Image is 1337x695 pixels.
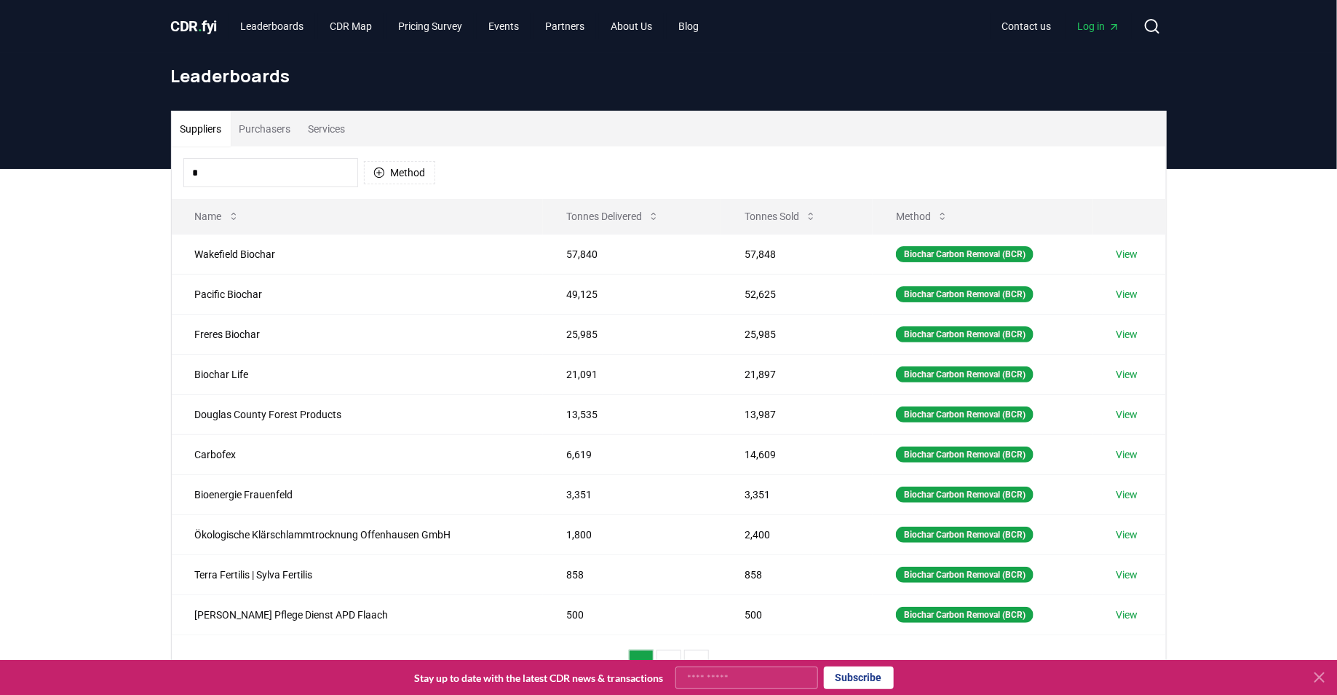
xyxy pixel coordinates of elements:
div: Biochar Carbon Removal (BCR) [896,366,1034,382]
span: CDR fyi [171,17,218,35]
td: Pacific Biochar [172,274,544,314]
nav: Main [229,13,710,39]
td: 6,619 [543,434,721,474]
a: Leaderboards [229,13,315,39]
span: . [198,17,202,35]
button: Method [884,202,960,231]
td: Freres Biochar [172,314,544,354]
button: Services [300,111,354,146]
button: 1 [629,650,654,679]
a: View [1116,407,1138,422]
a: Blog [667,13,710,39]
a: Partners [533,13,596,39]
div: Biochar Carbon Removal (BCR) [896,567,1034,583]
a: Events [477,13,531,39]
td: 52,625 [721,274,873,314]
td: 25,985 [721,314,873,354]
button: Tonnes Delivered [555,202,671,231]
a: View [1116,527,1138,542]
a: CDR Map [318,13,384,39]
a: View [1116,568,1138,582]
a: Log in [1066,13,1132,39]
div: Biochar Carbon Removal (BCR) [896,246,1034,262]
td: Carbofex [172,434,544,474]
a: View [1116,447,1138,462]
div: Biochar Carbon Removal (BCR) [896,407,1034,423]
div: Biochar Carbon Removal (BCR) [896,607,1034,623]
button: 2 [656,650,681,679]
td: 21,091 [543,354,721,394]
div: Biochar Carbon Removal (BCR) [896,487,1034,503]
div: Biochar Carbon Removal (BCR) [896,447,1034,463]
td: [PERSON_NAME] Pflege Dienst APD Flaach [172,594,544,635]
td: 13,535 [543,394,721,434]
a: View [1116,367,1138,382]
a: View [1116,247,1138,262]
button: Purchasers [231,111,300,146]
td: 13,987 [721,394,873,434]
td: 21,897 [721,354,873,394]
button: Suppliers [172,111,231,146]
td: Douglas County Forest Products [172,394,544,434]
a: View [1116,608,1138,622]
td: 858 [721,554,873,594]
a: View [1116,287,1138,302]
div: Biochar Carbon Removal (BCR) [896,326,1034,342]
a: CDR.fyi [171,16,218,36]
td: 14,609 [721,434,873,474]
a: Pricing Survey [386,13,474,39]
td: 500 [543,594,721,635]
h1: Leaderboards [171,64,1167,87]
button: next page [712,650,737,679]
div: Biochar Carbon Removal (BCR) [896,527,1034,543]
td: Biochar Life [172,354,544,394]
div: Biochar Carbon Removal (BCR) [896,286,1034,302]
nav: Main [991,13,1132,39]
td: Wakefield Biochar [172,234,544,274]
td: 500 [721,594,873,635]
td: 49,125 [543,274,721,314]
td: Terra Fertilis | Sylva Fertilis [172,554,544,594]
td: 2,400 [721,514,873,554]
a: Contact us [991,13,1063,39]
td: 858 [543,554,721,594]
td: Ökologische Klärschlammtrocknung Offenhausen GmbH [172,514,544,554]
button: Method [364,161,435,184]
td: 57,840 [543,234,721,274]
a: View [1116,487,1138,502]
button: Name [183,202,251,231]
td: 25,985 [543,314,721,354]
td: 3,351 [721,474,873,514]
td: 57,848 [721,234,873,274]
a: View [1116,327,1138,342]
td: 3,351 [543,474,721,514]
button: 3 [684,650,709,679]
td: 1,800 [543,514,721,554]
button: Tonnes Sold [733,202,828,231]
a: About Us [599,13,664,39]
td: Bioenergie Frauenfeld [172,474,544,514]
span: Log in [1078,19,1120,34]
